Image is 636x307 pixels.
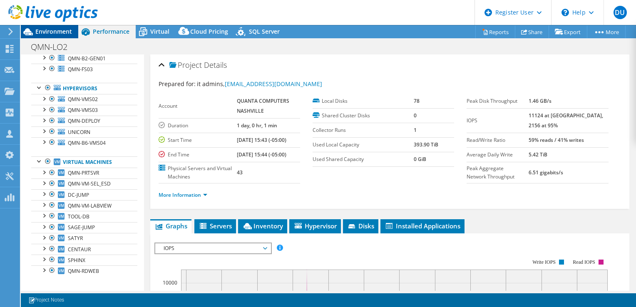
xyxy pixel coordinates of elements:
b: 393.90 TiB [414,141,438,148]
svg: \n [561,9,569,16]
span: UNICORN [68,129,90,136]
span: it admins, [197,80,322,88]
span: QMN-VMS03 [68,106,98,114]
span: SAGE-JUMP [68,224,95,231]
b: 78 [414,97,420,104]
a: [EMAIL_ADDRESS][DOMAIN_NAME] [225,80,322,88]
a: QMN-DEPLOY [31,116,137,126]
label: Shared Cluster Disks [313,111,414,120]
label: Prepared for: [159,80,196,88]
b: 1.46 GB/s [529,97,552,104]
a: SAGE-JUMP [31,222,137,233]
span: Project [169,61,202,69]
a: QMN-B2-GEN01 [31,53,137,64]
a: QMN-VM-SEL_ESD [31,178,137,189]
a: QMN-PRTSVR [31,168,137,178]
label: Collector Runs [313,126,414,134]
label: Read/Write Ratio [467,136,529,144]
label: Used Shared Capacity [313,155,414,163]
a: Export [549,25,587,38]
span: QMN-FS03 [68,66,93,73]
span: SQL Server [249,27,280,35]
span: CENTAUR [68,246,91,253]
a: QMN-RDWEB [31,265,137,276]
b: 59% reads / 41% writes [529,136,584,144]
b: 0 [414,112,417,119]
a: QMN-VM-LABVIEW [31,200,137,211]
a: QMN-B6-VMS04 [31,137,137,148]
label: Used Local Capacity [313,141,414,149]
label: Physical Servers and Virtual Machines [159,164,237,181]
span: SATYR [68,235,83,242]
b: [DATE] 15:43 (-05:00) [237,136,286,144]
a: Reports [475,25,515,38]
label: Peak Aggregate Network Throughput [467,164,529,181]
b: [DATE] 15:44 (-05:00) [237,151,286,158]
a: Project Notes [22,295,70,305]
span: Disks [347,222,374,230]
span: IOPS [159,243,266,253]
span: DU [614,6,627,19]
a: More Information [159,191,207,198]
a: TOOL-DB [31,211,137,222]
span: QMN-B6-VMS04 [68,139,106,146]
a: DC-JUMP [31,189,137,200]
a: QMN-VMS02 [31,94,137,105]
a: Virtual Machines [31,156,137,167]
span: Graphs [154,222,187,230]
label: Account [159,102,237,110]
b: 11124 at [GEOGRAPHIC_DATA], 2156 at 95% [529,112,603,129]
span: QMN-VM-LABVIEW [68,202,112,209]
span: Performance [93,27,129,35]
h1: QMN-LO2 [27,42,80,52]
span: QMN-PRTSVR [68,169,99,176]
label: Start Time [159,136,237,144]
span: Environment [35,27,72,35]
a: QMN-VMS03 [31,105,137,116]
b: 43 [237,169,243,176]
span: Inventory [242,222,283,230]
a: More [587,25,626,38]
span: QMN-VM-SEL_ESD [68,180,111,187]
span: DC-JUMP [68,191,89,198]
span: SPHINX [68,257,85,264]
span: Servers [199,222,232,230]
b: 1 day, 0 hr, 1 min [237,122,277,129]
span: QMN-B2-GEN01 [68,55,106,62]
text: Write IOPS [532,259,556,265]
a: QMN-FS03 [31,64,137,74]
label: Local Disks [313,97,414,105]
b: 0 GiB [414,156,426,163]
span: QMN-VMS02 [68,96,98,103]
span: TOOL-DB [68,213,89,220]
span: QMN-RDWEB [68,267,99,275]
a: Hypervisors [31,83,137,94]
a: SPHINX [31,255,137,265]
span: Details [204,60,227,70]
span: QMN-DEPLOY [68,117,100,124]
b: 6.51 gigabits/s [529,169,563,176]
span: Installed Applications [385,222,460,230]
a: SATYR [31,233,137,244]
label: IOPS [467,116,529,125]
span: Virtual [150,27,169,35]
span: Cloud Pricing [190,27,228,35]
a: CENTAUR [31,244,137,255]
b: 1 [414,126,417,134]
label: Duration [159,121,237,130]
a: Share [515,25,549,38]
text: 10000 [163,279,177,286]
span: Hypervisor [293,222,337,230]
label: Peak Disk Throughput [467,97,529,105]
a: UNICORN [31,126,137,137]
b: QUANTA COMPUTERS NASHVILLE [237,97,289,114]
b: 5.42 TiB [529,151,547,158]
text: Read IOPS [573,259,595,265]
label: Average Daily Write [467,151,529,159]
label: End Time [159,151,237,159]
